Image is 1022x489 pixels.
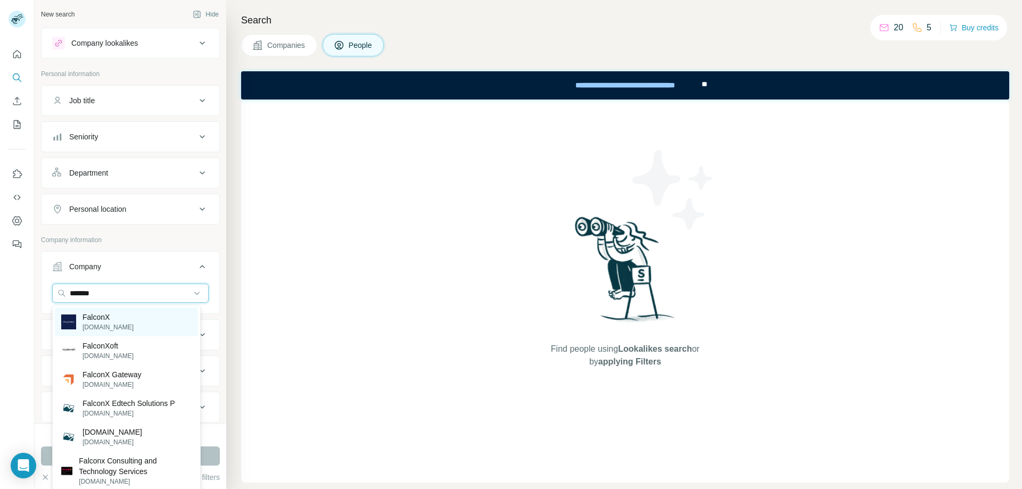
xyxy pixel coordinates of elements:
[625,142,721,238] img: Surfe Illustration - Stars
[42,124,219,150] button: Seniority
[69,131,98,142] div: Seniority
[41,235,220,245] p: Company information
[618,344,692,353] span: Lookalikes search
[42,358,219,384] button: HQ location
[83,369,142,380] p: FalconX Gateway
[61,314,76,329] img: FalconX
[927,21,932,34] p: 5
[83,409,175,418] p: [DOMAIN_NAME]
[61,465,72,476] img: Falconx Consulting and Technology Services
[598,357,661,366] span: applying Filters
[540,343,710,368] span: Find people using or by
[42,254,219,284] button: Company
[241,13,1009,28] h4: Search
[83,398,175,409] p: FalconX Edtech Solutions P
[949,20,999,35] button: Buy credits
[83,380,142,389] p: [DOMAIN_NAME]
[41,472,71,483] button: Clear
[9,188,26,207] button: Use Surfe API
[83,351,134,361] p: [DOMAIN_NAME]
[9,164,26,184] button: Use Surfe on LinkedIn
[42,196,219,222] button: Personal location
[69,204,126,214] div: Personal location
[9,45,26,64] button: Quick start
[9,115,26,134] button: My lists
[69,168,108,178] div: Department
[83,427,142,437] p: [DOMAIN_NAME]
[79,477,192,486] p: [DOMAIN_NAME]
[42,160,219,186] button: Department
[41,69,220,79] p: Personal information
[42,30,219,56] button: Company lookalikes
[69,95,95,106] div: Job title
[894,21,903,34] p: 20
[83,322,134,332] p: [DOMAIN_NAME]
[185,6,226,22] button: Hide
[42,88,219,113] button: Job title
[267,40,306,51] span: Companies
[69,261,101,272] div: Company
[41,10,75,19] div: New search
[241,71,1009,100] iframe: Banner
[79,455,192,477] p: Falconx Consulting and Technology Services
[83,437,142,447] p: [DOMAIN_NAME]
[61,343,76,358] img: FalconXoft
[9,92,26,111] button: Enrich CSV
[42,322,219,347] button: Industry
[83,341,134,351] p: FalconXoft
[61,429,76,444] img: falconx.in
[61,372,76,387] img: FalconX Gateway
[61,401,76,416] img: FalconX Edtech Solutions P
[349,40,373,51] span: People
[9,68,26,87] button: Search
[9,211,26,230] button: Dashboard
[570,214,681,333] img: Surfe Illustration - Woman searching with binoculars
[11,453,36,478] div: Open Intercom Messenger
[9,235,26,254] button: Feedback
[71,38,138,48] div: Company lookalikes
[42,394,219,420] button: Annual revenue ($)
[83,312,134,322] p: FalconX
